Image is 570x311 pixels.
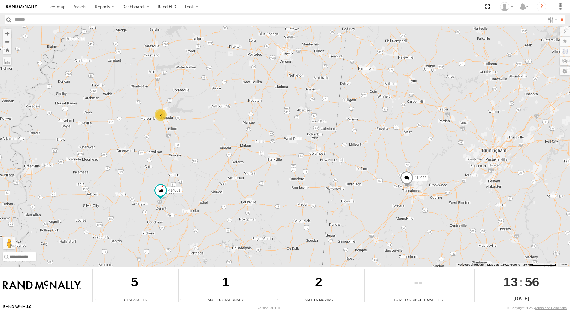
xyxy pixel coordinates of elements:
button: Map Scale: 20 km per 77 pixels [522,263,558,267]
div: : [475,269,568,295]
span: 13 [503,269,518,295]
div: 5 [93,269,176,297]
button: Zoom in [3,29,11,38]
button: Keyboard shortcuts [458,263,484,267]
label: Measure [3,57,11,65]
div: 1 [179,269,273,297]
span: 56 [525,269,539,295]
i: ? [537,2,546,11]
button: Zoom Home [3,46,11,54]
div: Total number of assets current in transit. [275,298,284,302]
a: Visit our Website [3,305,31,311]
div: 2 [155,109,167,121]
div: Total distance travelled by all assets within specified date range and applied filters [365,298,374,302]
div: [DATE] [475,295,568,302]
span: 414651 [168,188,180,192]
button: Zoom out [3,38,11,46]
label: Map Settings [560,67,570,75]
div: Version: 309.01 [258,306,280,310]
div: Total Distance Travelled [365,297,472,302]
span: 414652 [414,176,426,180]
div: Total number of assets current stationary. [179,298,188,302]
img: rand-logo.svg [6,5,37,9]
div: Gene Roberts [498,2,515,11]
span: 20 km [523,263,532,266]
div: 2 [275,269,362,297]
a: Terms (opens in new tab) [561,263,567,266]
div: © Copyright 2025 - [507,306,567,310]
button: Drag Pegman onto the map to open Street View [3,237,15,249]
a: Terms and Conditions [535,306,567,310]
div: Total number of Enabled Assets [93,298,102,302]
div: Total Assets [93,297,176,302]
img: Rand McNally [3,280,81,291]
div: Assets Stationary [179,297,273,302]
label: Search Filter Options [545,15,558,24]
div: Assets Moving [275,297,362,302]
span: Map data ©2025 Google [487,263,520,266]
